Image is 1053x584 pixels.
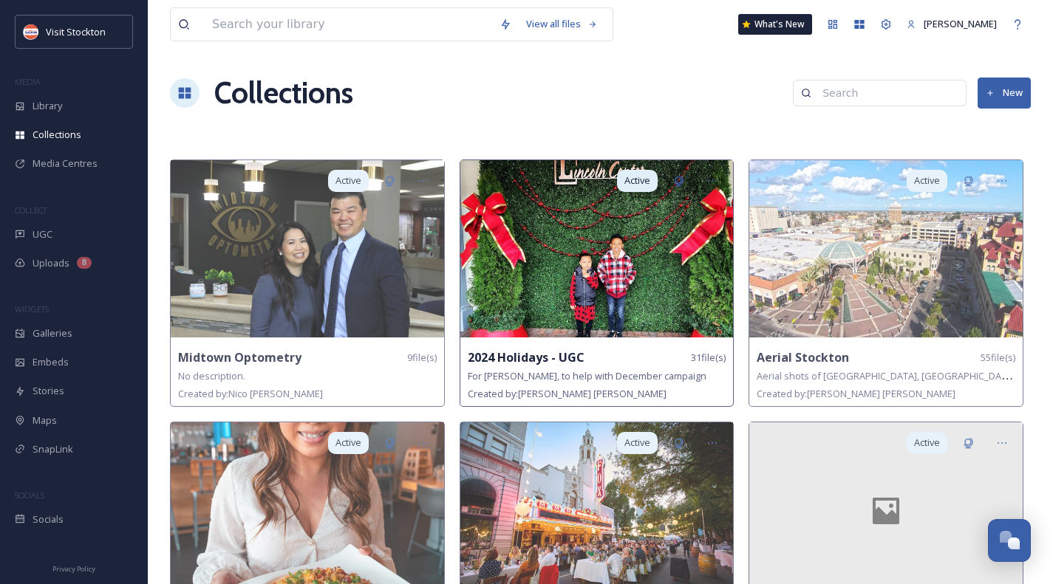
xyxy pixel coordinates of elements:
[33,512,64,526] span: Socials
[15,205,47,216] span: COLLECT
[738,14,812,35] a: What's New
[914,436,940,450] span: Active
[33,99,62,113] span: Library
[924,17,997,30] span: [PERSON_NAME]
[624,436,650,450] span: Active
[33,413,57,427] span: Maps
[981,351,1015,365] span: 55 file(s)
[335,436,361,450] span: Active
[407,351,437,365] span: 9 file(s)
[757,349,849,365] strong: Aerial Stockton
[15,489,44,501] span: SOCIALS
[15,303,49,315] span: WIDGETS
[335,174,361,188] span: Active
[815,78,958,108] input: Search
[33,355,69,369] span: Embeds
[214,71,353,115] a: Collections
[460,160,734,337] img: 29f906ab28f3345d372f6573abadeecc8d72501b4240c3b640b63084dd4d3d6b.jpg
[24,24,38,39] img: unnamed.jpeg
[33,384,64,398] span: Stories
[171,160,444,337] img: 58c9d795-16a7-4fcb-8fac-6f8f0fdc7bbd.jpg
[46,25,106,38] span: Visit Stockton
[468,349,585,365] strong: 2024 Holidays - UGC
[978,78,1031,108] button: New
[33,128,81,142] span: Collections
[519,10,605,38] a: View all files
[178,369,245,382] span: No description.
[15,76,41,87] span: MEDIA
[914,174,940,188] span: Active
[33,442,73,456] span: SnapLink
[757,387,955,400] span: Created by: [PERSON_NAME] [PERSON_NAME]
[691,351,726,365] span: 31 file(s)
[33,227,52,241] span: UGC
[205,8,492,41] input: Search your library
[988,519,1031,562] button: Open Chat
[33,157,98,171] span: Media Centres
[178,349,301,365] strong: Midtown Optometry
[468,369,706,382] span: For [PERSON_NAME], to help with December campaign
[624,174,650,188] span: Active
[52,564,95,574] span: Privacy Policy
[749,160,1023,337] img: 21c57eb663fa4f56d38d2f3f578373b05fae900b.jpg
[899,10,1004,38] a: [PERSON_NAME]
[757,368,1015,382] span: Aerial shots of [GEOGRAPHIC_DATA], [GEOGRAPHIC_DATA]
[468,387,667,400] span: Created by: [PERSON_NAME] [PERSON_NAME]
[33,256,69,270] span: Uploads
[52,559,95,577] a: Privacy Policy
[178,387,323,400] span: Created by: Nico [PERSON_NAME]
[33,326,72,340] span: Galleries
[77,257,92,269] div: 8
